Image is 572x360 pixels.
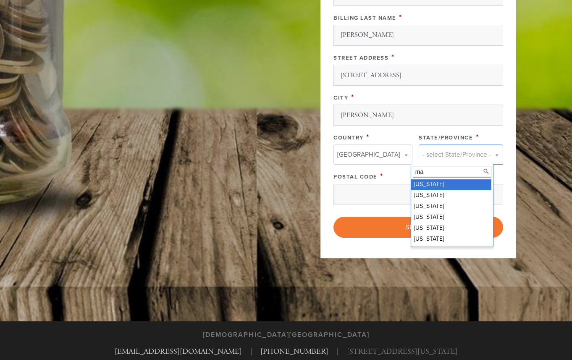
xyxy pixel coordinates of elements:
[411,223,491,234] div: [US_STATE]
[411,234,491,245] div: [US_STATE]
[411,201,491,212] div: [US_STATE]
[411,190,491,201] div: [US_STATE]
[411,179,491,190] div: [US_STATE]
[411,212,491,223] div: [US_STATE]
